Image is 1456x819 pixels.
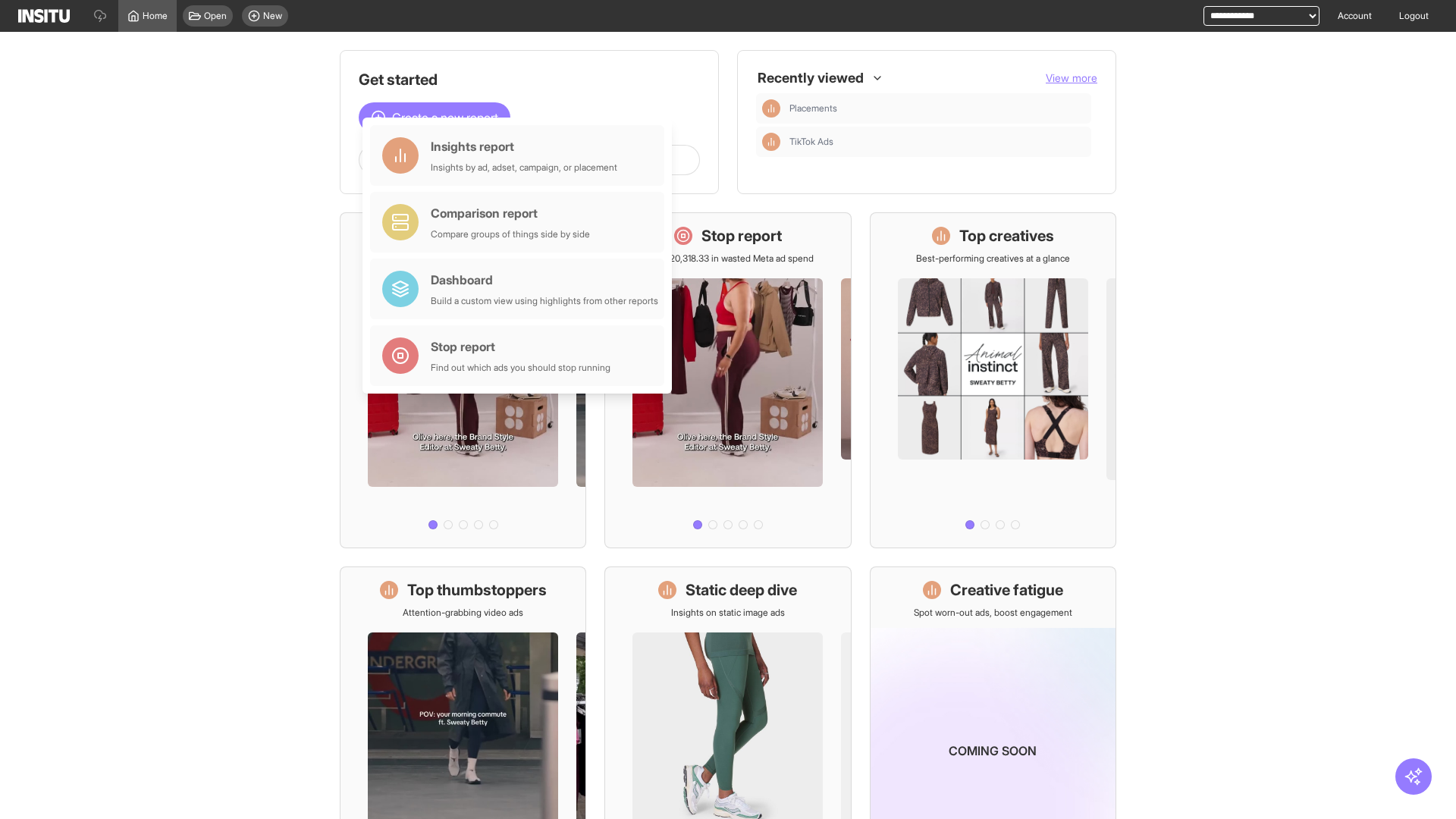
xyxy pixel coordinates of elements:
[431,162,617,174] div: Insights by ad, adset, campaign, or placement
[263,10,282,22] span: New
[359,69,700,90] h1: Get started
[431,137,617,155] div: Insights report
[407,579,547,601] h1: Top thumbstoppers
[642,253,814,265] p: Save £20,318.33 in wasted Meta ad spend
[789,102,1085,115] span: Placements
[431,204,590,222] div: Comparison report
[431,271,658,289] div: Dashboard
[701,225,782,246] h1: Stop report
[431,337,610,356] div: Stop report
[18,9,70,23] img: Logo
[359,102,510,133] button: Create a new report
[1046,71,1097,84] span: View more
[959,225,1054,246] h1: Top creatives
[870,212,1116,548] a: Top creativesBest-performing creatives at a glance
[403,607,523,619] p: Attention-grabbing video ads
[762,133,780,151] div: Insights
[1046,71,1097,86] button: View more
[789,136,833,148] span: TikTok Ads
[671,607,785,619] p: Insights on static image ads
[392,108,498,127] span: Create a new report
[916,253,1070,265] p: Best-performing creatives at a glance
[604,212,851,548] a: Stop reportSave £20,318.33 in wasted Meta ad spend
[762,99,780,118] div: Insights
[686,579,797,601] h1: Static deep dive
[204,10,227,22] span: Open
[431,295,658,307] div: Build a custom view using highlights from other reports
[431,228,590,240] div: Compare groups of things side by side
[431,362,610,374] div: Find out which ads you should stop running
[143,10,168,22] span: Home
[789,102,837,115] span: Placements
[340,212,586,548] a: What's live nowSee all active ads instantly
[789,136,1085,148] span: TikTok Ads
